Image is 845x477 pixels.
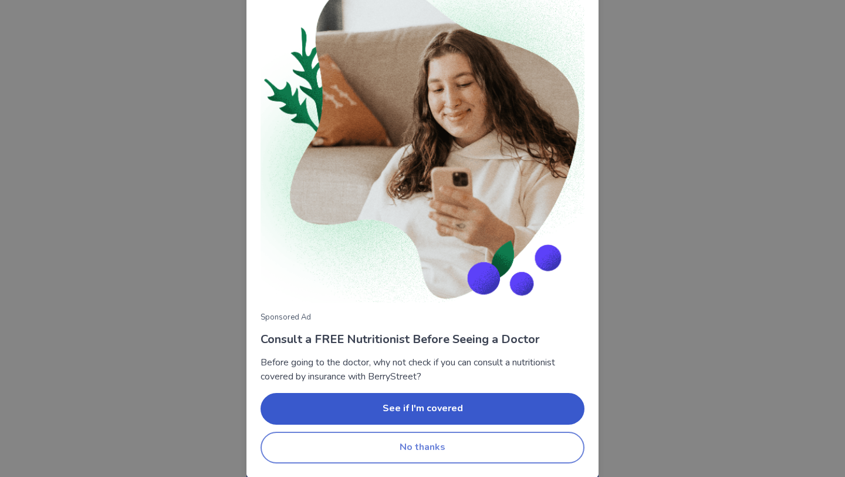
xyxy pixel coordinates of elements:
p: Consult a FREE Nutritionist Before Seeing a Doctor [261,331,584,348]
button: See if I'm covered [261,393,584,425]
p: Sponsored Ad [261,312,584,324]
p: Before going to the doctor, why not check if you can consult a nutritionist covered by insurance ... [261,355,584,384]
button: No thanks [261,432,584,463]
